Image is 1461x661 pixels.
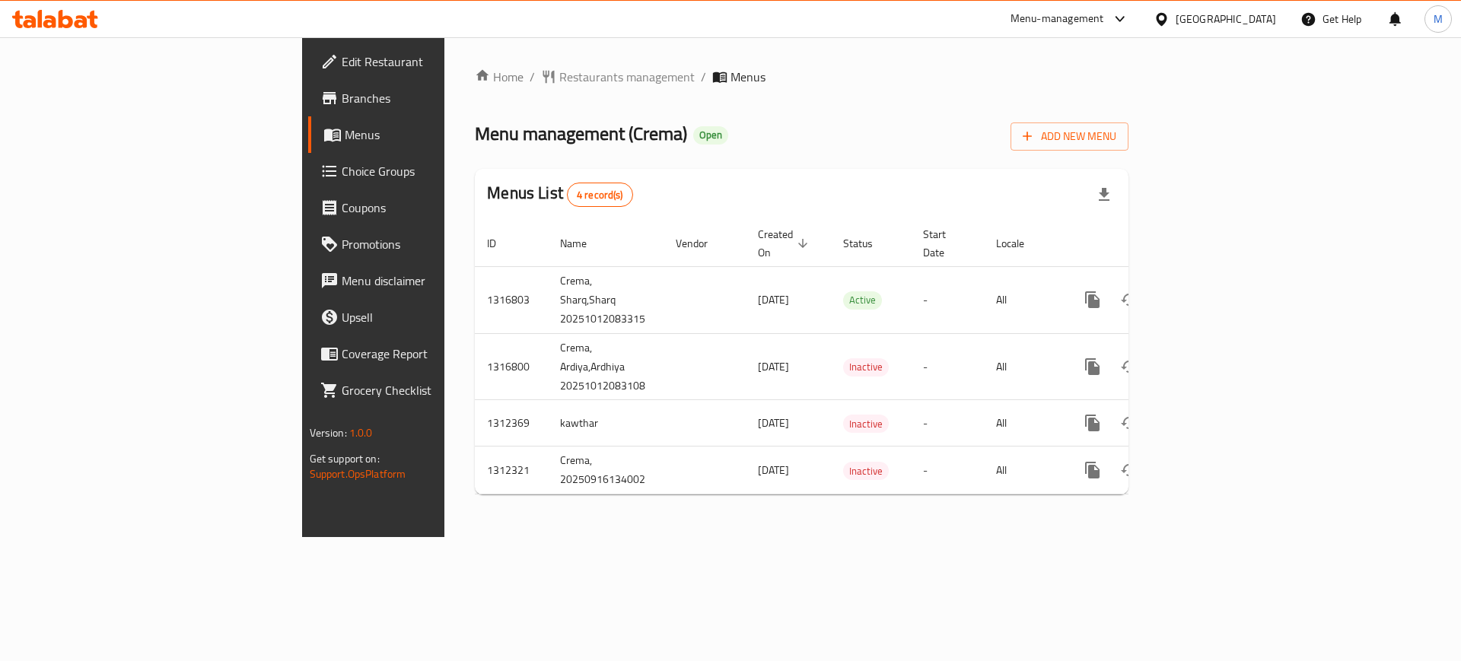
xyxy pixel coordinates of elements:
span: M [1434,11,1443,27]
span: Inactive [843,462,889,480]
div: Inactive [843,462,889,480]
span: Name [560,234,606,253]
td: Crema, 20250916134002 [548,446,664,494]
div: Inactive [843,358,889,377]
span: Add New Menu [1023,127,1116,146]
td: Crema, Ardiya,Ardhiya 20251012083108 [548,333,664,400]
button: Add New Menu [1011,122,1128,151]
div: Active [843,291,882,310]
span: 1.0.0 [349,423,373,443]
div: Open [693,126,728,145]
button: more [1074,405,1111,441]
span: Locale [996,234,1044,253]
a: Restaurants management [541,68,695,86]
a: Choice Groups [308,153,546,189]
button: more [1074,348,1111,385]
div: Total records count [567,183,633,207]
span: Choice Groups [342,162,534,180]
span: Version: [310,423,347,443]
a: Edit Restaurant [308,43,546,80]
a: Coverage Report [308,335,546,372]
span: [DATE] [758,290,789,310]
span: Status [843,234,893,253]
td: - [911,333,984,400]
td: - [911,266,984,333]
td: - [911,400,984,446]
td: All [984,266,1062,333]
span: Get support on: [310,449,380,469]
a: Upsell [308,299,546,335]
span: Edit Restaurant [342,52,534,71]
span: Vendor [676,234,727,253]
li: / [701,68,706,86]
a: Menus [308,116,546,153]
h2: Menus List [487,182,632,207]
a: Branches [308,80,546,116]
td: Crema, Sharq,Sharq 20251012083315 [548,266,664,333]
nav: breadcrumb [475,68,1128,86]
a: Grocery Checklist [308,372,546,408]
span: Restaurants management [559,68,695,86]
div: Export file [1086,176,1122,213]
button: Change Status [1111,348,1147,385]
td: kawthar [548,400,664,446]
a: Coupons [308,189,546,226]
a: Menu disclaimer [308,262,546,299]
span: Menus [345,126,534,144]
td: All [984,446,1062,494]
button: more [1074,281,1111,318]
button: Change Status [1111,405,1147,441]
span: Grocery Checklist [342,381,534,399]
a: Promotions [308,226,546,262]
span: [DATE] [758,460,789,480]
span: Promotions [342,235,534,253]
span: Coupons [342,199,534,217]
td: - [911,446,984,494]
span: [DATE] [758,357,789,377]
span: Upsell [342,308,534,326]
span: Inactive [843,358,889,376]
span: Active [843,291,882,309]
span: Start Date [923,225,966,262]
td: All [984,333,1062,400]
span: Created On [758,225,813,262]
span: Menu disclaimer [342,272,534,290]
span: Coverage Report [342,345,534,363]
span: Inactive [843,415,889,433]
td: All [984,400,1062,446]
th: Actions [1062,221,1233,267]
span: Branches [342,89,534,107]
button: Change Status [1111,281,1147,318]
a: Support.OpsPlatform [310,464,406,484]
span: Open [693,129,728,141]
div: Menu-management [1011,10,1104,28]
span: ID [487,234,516,253]
span: [DATE] [758,413,789,433]
button: more [1074,452,1111,488]
button: Change Status [1111,452,1147,488]
span: 4 record(s) [568,188,632,202]
table: enhanced table [475,221,1233,495]
div: [GEOGRAPHIC_DATA] [1176,11,1276,27]
span: Menu management ( Crema ) [475,116,687,151]
span: Menus [730,68,766,86]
